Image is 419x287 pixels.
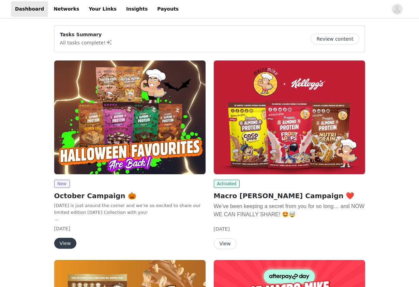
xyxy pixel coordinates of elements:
[153,1,183,17] a: Payouts
[60,38,113,46] p: All tasks complete!
[311,33,359,44] button: Review content
[214,191,365,201] h2: Macro [PERSON_NAME] Campaign ❤️
[54,60,206,174] img: Macro Mike
[11,1,48,17] a: Dashboard
[54,241,76,246] a: View
[214,241,237,246] a: View
[54,226,70,231] span: [DATE]
[214,203,365,217] span: We’ve been keeping a secret from you for so long… and NOW WE CAN FINALLY SHARE! 🤩🤯
[394,4,400,15] div: avatar
[54,203,200,215] span: [DATE] is just around the corner and we’re so excited to share our limited edition [DATE] Collect...
[49,1,83,17] a: Networks
[54,238,76,249] button: View
[214,238,237,249] button: View
[54,180,70,188] span: New
[214,226,230,232] span: [DATE]
[214,180,240,188] span: Activated
[214,60,365,174] img: Macro Mike
[85,1,121,17] a: Your Links
[54,191,206,201] h2: October Campaign 🎃
[122,1,152,17] a: Insights
[60,31,113,38] p: Tasks Summary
